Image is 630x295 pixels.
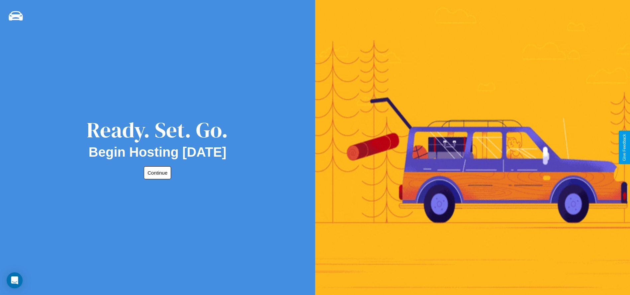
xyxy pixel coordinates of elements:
div: Open Intercom Messenger [7,272,23,288]
div: Give Feedback [622,134,627,161]
h2: Begin Hosting [DATE] [89,145,226,160]
button: Continue [144,166,171,179]
div: Ready. Set. Go. [87,115,228,145]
